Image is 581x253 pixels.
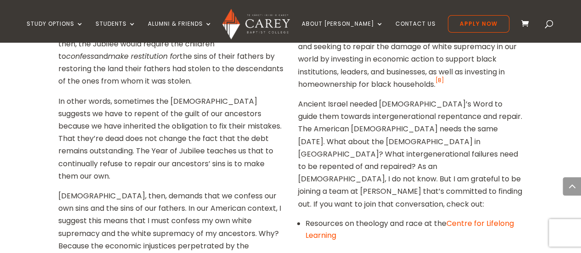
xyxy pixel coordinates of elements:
a: Apply Now [448,15,509,33]
a: [8] [435,76,444,84]
li: Resources on theology and race at the [305,218,523,242]
a: Alumni & Friends [148,21,212,42]
a: Centre for Lifelong Learning [305,218,514,241]
a: Contact Us [395,21,436,42]
p: In other words, sometimes the [DEMOGRAPHIC_DATA] suggests we have to repent of the guilt of our a... [58,95,283,190]
a: Students [96,21,136,42]
p: Ancient Israel needed [DEMOGRAPHIC_DATA]’s Word to guide them towards intergenerational repentanc... [298,98,523,218]
img: Carey Baptist College [222,9,290,39]
a: About [PERSON_NAME] [302,21,384,42]
a: Study Options [27,21,84,42]
em: confess [66,51,94,62]
em: make restitution for [108,51,180,62]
